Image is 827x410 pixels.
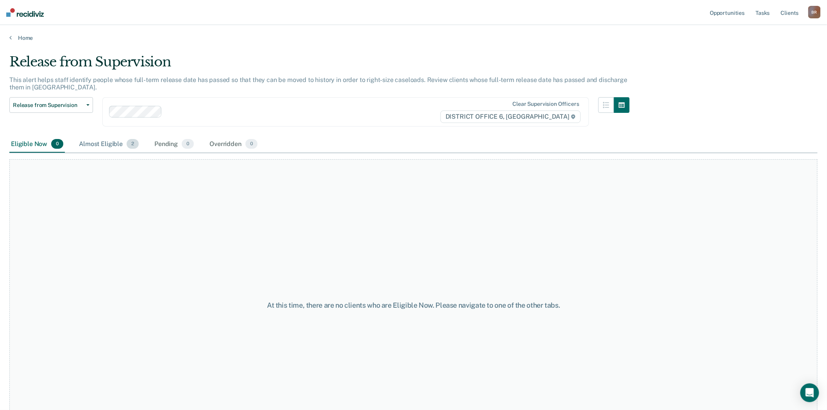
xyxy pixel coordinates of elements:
[9,136,65,153] div: Eligible Now0
[808,6,821,18] button: BR
[9,34,818,41] a: Home
[513,101,579,107] div: Clear supervision officers
[153,136,195,153] div: Pending0
[808,6,821,18] div: B R
[77,136,140,153] div: Almost Eligible2
[9,54,630,76] div: Release from Supervision
[212,301,616,310] div: At this time, there are no clients who are Eligible Now. Please navigate to one of the other tabs.
[9,76,627,91] p: This alert helps staff identify people whose full-term release date has passed so that they can b...
[245,139,258,149] span: 0
[9,97,93,113] button: Release from Supervision
[182,139,194,149] span: 0
[800,383,819,402] div: Open Intercom Messenger
[440,111,581,123] span: DISTRICT OFFICE 6, [GEOGRAPHIC_DATA]
[127,139,139,149] span: 2
[6,8,44,17] img: Recidiviz
[208,136,259,153] div: Overridden0
[51,139,63,149] span: 0
[13,102,83,109] span: Release from Supervision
